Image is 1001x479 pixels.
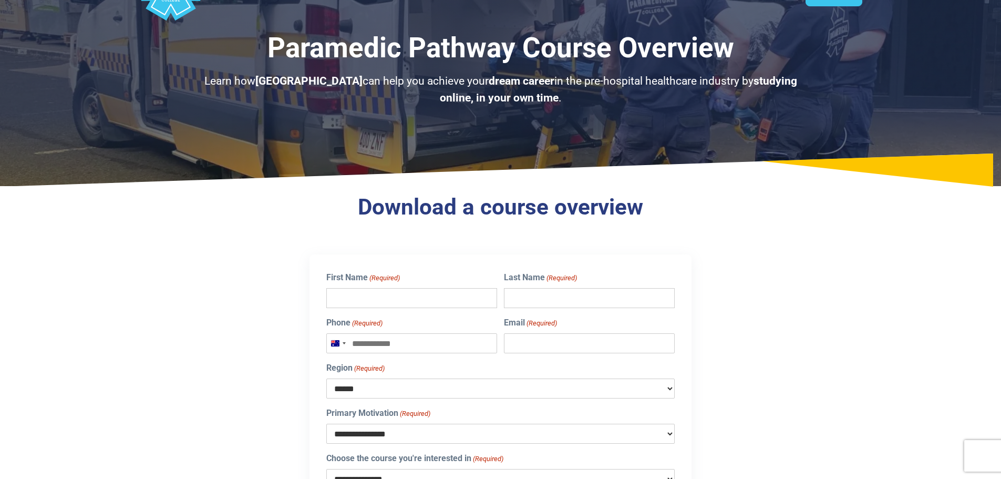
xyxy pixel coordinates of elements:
span: (Required) [472,454,503,464]
span: (Required) [368,273,400,283]
strong: [GEOGRAPHIC_DATA] [255,75,363,87]
button: Selected country [327,334,349,353]
label: Phone [326,317,383,329]
label: Last Name [504,271,577,284]
p: Learn how can help you achieve your in the pre-hospital healthcare industry by . [193,73,808,106]
span: (Required) [399,409,430,419]
label: Choose the course you're interested in [326,452,503,465]
strong: studying online, in your own time [440,75,797,104]
span: (Required) [526,318,558,329]
span: (Required) [353,363,385,374]
h1: Paramedic Pathway Course Overview [193,32,808,65]
h3: Download a course overview [193,194,808,221]
span: (Required) [546,273,577,283]
span: (Required) [351,318,383,329]
label: Email [504,317,557,329]
label: Region [326,362,385,374]
strong: dream career [489,75,554,87]
label: First Name [326,271,400,284]
label: Primary Motivation [326,407,430,420]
